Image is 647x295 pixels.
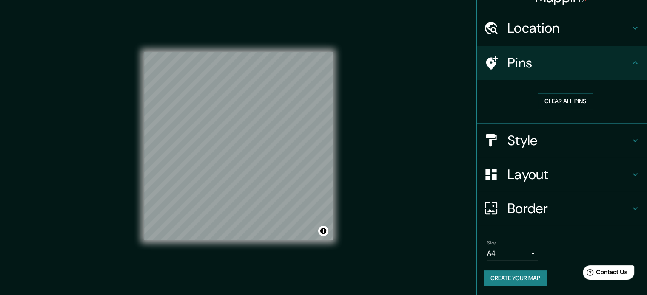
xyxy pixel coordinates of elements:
h4: Pins [507,54,630,71]
button: Create your map [484,270,547,286]
div: Layout [477,157,647,191]
h4: Layout [507,166,630,183]
iframe: Help widget launcher [571,262,638,286]
div: Border [477,191,647,225]
h4: Style [507,132,630,149]
div: Style [477,124,647,157]
h4: Location [507,20,630,37]
button: Clear all pins [538,93,593,109]
canvas: Map [144,52,333,240]
h4: Border [507,200,630,217]
div: Location [477,11,647,45]
button: Toggle attribution [318,226,328,236]
label: Size [487,239,496,246]
div: Pins [477,46,647,80]
div: A4 [487,247,538,260]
